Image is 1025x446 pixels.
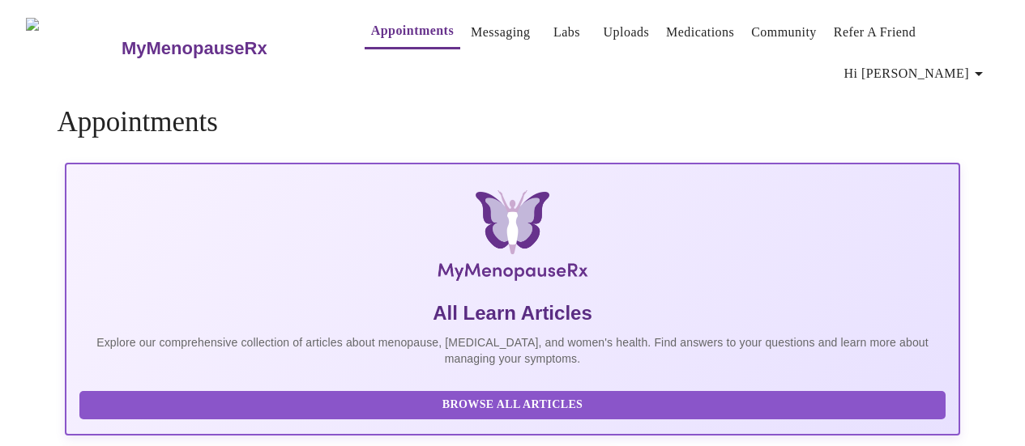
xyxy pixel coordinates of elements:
button: Refer a Friend [827,16,923,49]
h4: Appointments [57,106,967,138]
button: Browse All Articles [79,391,945,419]
h3: MyMenopauseRx [122,38,267,59]
a: Community [751,21,817,44]
img: MyMenopauseRx Logo [214,190,810,287]
h5: All Learn Articles [79,300,945,326]
button: Hi [PERSON_NAME] [838,57,995,90]
a: Browse All Articles [79,397,949,410]
button: Uploads [597,16,656,49]
a: Messaging [471,21,530,44]
a: Labs [553,21,580,44]
a: Appointments [371,19,454,42]
span: Browse All Articles [96,395,929,415]
a: Medications [666,21,734,44]
button: Appointments [365,15,460,49]
p: Explore our comprehensive collection of articles about menopause, [MEDICAL_DATA], and women's hea... [79,334,945,367]
a: Refer a Friend [834,21,916,44]
a: Uploads [604,21,650,44]
span: Hi [PERSON_NAME] [844,62,989,85]
a: MyMenopauseRx [119,20,331,77]
img: MyMenopauseRx Logo [26,18,119,79]
button: Community [745,16,823,49]
button: Medications [660,16,741,49]
button: Labs [541,16,593,49]
button: Messaging [464,16,536,49]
